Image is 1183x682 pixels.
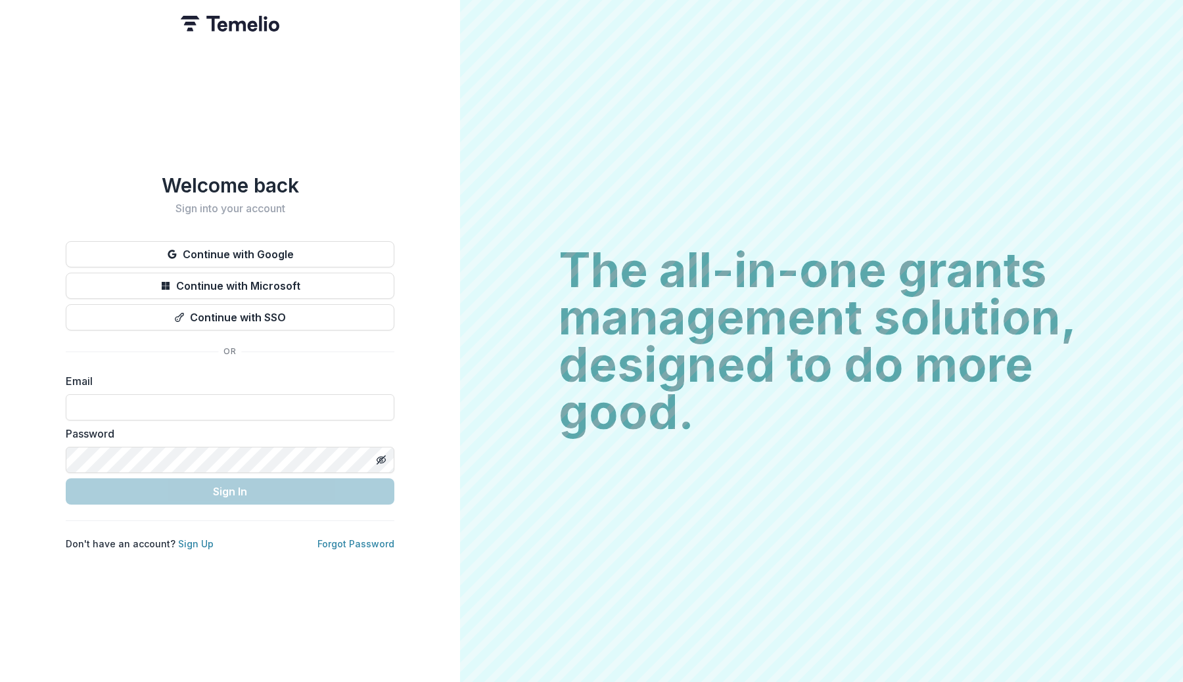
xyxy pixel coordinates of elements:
[66,241,394,267] button: Continue with Google
[66,373,386,389] label: Email
[66,173,394,197] h1: Welcome back
[371,449,392,470] button: Toggle password visibility
[66,304,394,330] button: Continue with SSO
[66,202,394,215] h2: Sign into your account
[317,538,394,549] a: Forgot Password
[181,16,279,32] img: Temelio
[178,538,214,549] a: Sign Up
[66,537,214,551] p: Don't have an account?
[66,426,386,442] label: Password
[66,273,394,299] button: Continue with Microsoft
[66,478,394,505] button: Sign In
